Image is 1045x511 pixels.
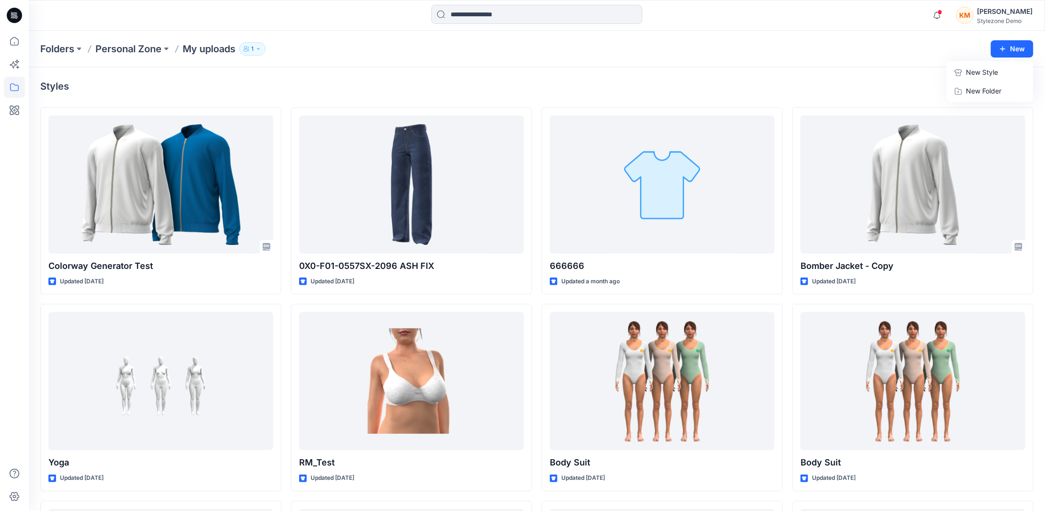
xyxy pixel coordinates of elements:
h4: Styles [40,81,69,92]
a: Body Suit [550,312,775,450]
p: Yoga [48,456,273,469]
p: Body Suit [550,456,775,469]
a: Personal Zone [95,42,162,56]
p: Updated [DATE] [812,473,856,483]
a: 0X0-F01-0557SX-2096 ASH FIX [299,116,524,254]
a: Folders [40,42,74,56]
p: Bomber Jacket - Copy [801,259,1025,273]
p: Updated [DATE] [311,473,354,483]
p: Body Suit [801,456,1025,469]
p: New Style [966,67,998,78]
p: 666666 [550,259,775,273]
p: Updated [DATE] [812,277,856,287]
div: [PERSON_NAME] [977,6,1033,17]
p: New Folder [966,86,1001,96]
p: Colorway Generator Test [48,259,273,273]
a: RM_Test [299,312,524,450]
p: RM_Test [299,456,524,469]
p: Updated [DATE] [561,473,605,483]
a: New Style [949,63,1031,82]
p: 1 [251,44,254,54]
p: Updated [DATE] [60,277,104,287]
button: New [991,40,1033,58]
p: Updated a month ago [561,277,620,287]
a: 666666 [550,116,775,254]
a: Yoga [48,312,273,450]
a: Body Suit [801,312,1025,450]
div: Stylezone Demo [977,17,1033,24]
p: 0X0-F01-0557SX-2096 ASH FIX [299,259,524,273]
p: My uploads [183,42,235,56]
p: Updated [DATE] [60,473,104,483]
a: Bomber Jacket - Copy [801,116,1025,254]
button: 1 [239,42,266,56]
a: Colorway Generator Test [48,116,273,254]
p: Updated [DATE] [311,277,354,287]
div: KM [956,7,974,24]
